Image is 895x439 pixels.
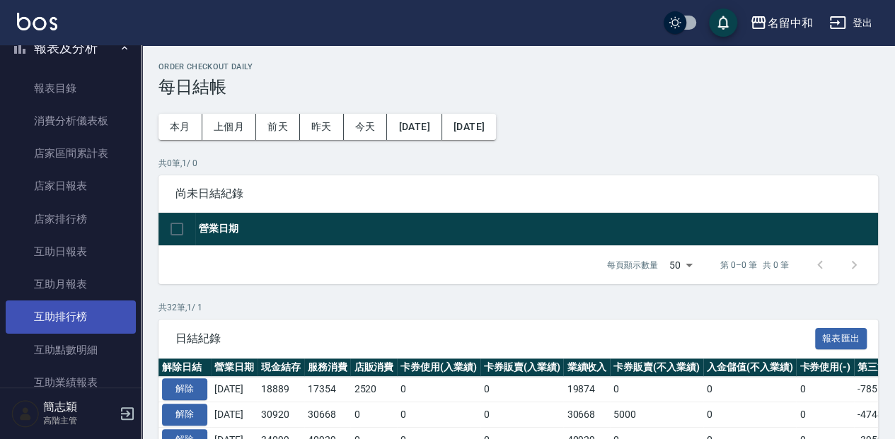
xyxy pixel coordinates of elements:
a: 互助排行榜 [6,300,136,333]
a: 店家排行榜 [6,203,136,235]
td: 0 [397,377,480,402]
th: 入金儲值(不入業績) [703,358,797,377]
button: 解除 [162,404,207,426]
p: 共 32 筆, 1 / 1 [158,301,878,314]
button: save [709,8,737,37]
td: 18889 [258,377,304,402]
td: [DATE] [211,377,258,402]
a: 互助業績報表 [6,366,136,399]
button: 前天 [256,114,300,140]
button: [DATE] [442,114,496,140]
p: 高階主管 [43,414,115,427]
a: 報表匯出 [815,331,867,344]
td: 0 [703,377,797,402]
p: 每頁顯示數量 [607,259,658,271]
button: 解除 [162,378,207,400]
button: 昨天 [300,114,344,140]
td: 17354 [304,377,351,402]
th: 卡券販賣(入業績) [480,358,564,377]
td: 30920 [258,402,304,428]
p: 第 0–0 筆 共 0 筆 [720,259,789,271]
td: 0 [796,377,854,402]
td: 0 [480,377,564,402]
td: 19874 [563,377,610,402]
a: 互助月報表 [6,268,136,300]
td: [DATE] [211,402,258,428]
button: 上個月 [202,114,256,140]
th: 營業日期 [195,213,878,246]
th: 營業日期 [211,358,258,377]
td: 30668 [563,402,610,428]
button: [DATE] [387,114,441,140]
th: 業績收入 [563,358,610,377]
h5: 簡志穎 [43,400,115,414]
td: 5000 [610,402,703,428]
th: 卡券使用(-) [796,358,854,377]
a: 消費分析儀表板 [6,105,136,137]
img: Logo [17,13,57,30]
td: 2520 [350,377,397,402]
td: 0 [480,402,564,428]
th: 卡券使用(入業績) [397,358,480,377]
td: 0 [796,402,854,428]
button: 報表匯出 [815,328,867,350]
td: 0 [610,377,703,402]
button: 今天 [344,114,388,140]
button: 本月 [158,114,202,140]
h3: 每日結帳 [158,77,878,97]
span: 日結紀錄 [175,332,815,346]
td: 0 [703,402,797,428]
a: 店家日報表 [6,170,136,202]
p: 共 0 筆, 1 / 0 [158,157,878,170]
button: 報表及分析 [6,30,136,66]
th: 服務消費 [304,358,351,377]
a: 報表目錄 [6,72,136,105]
td: 0 [350,402,397,428]
img: Person [11,399,40,428]
button: 名留中和 [744,8,818,37]
h2: Order checkout daily [158,62,878,71]
span: 尚未日結紀錄 [175,187,861,201]
button: 登出 [824,10,878,36]
td: 0 [397,402,480,428]
div: 名留中和 [767,14,812,32]
th: 解除日結 [158,358,211,377]
td: 30668 [304,402,351,428]
th: 現金結存 [258,358,304,377]
a: 互助日報表 [6,235,136,268]
div: 50 [664,246,698,284]
th: 卡券販賣(不入業績) [610,358,703,377]
a: 互助點數明細 [6,334,136,366]
th: 店販消費 [350,358,397,377]
a: 店家區間累計表 [6,137,136,170]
